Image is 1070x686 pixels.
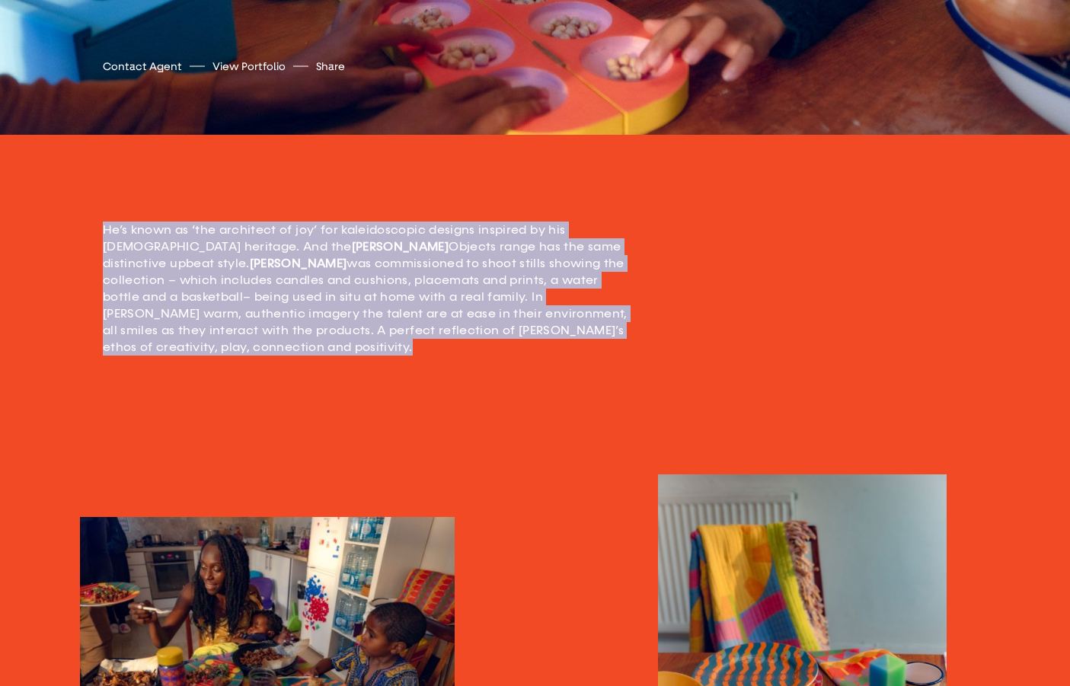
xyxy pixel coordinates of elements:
strong: [PERSON_NAME] [352,239,449,254]
p: He’s known as ‘the architect of joy’ for kaleidoscopic designs inspired by his [DEMOGRAPHIC_DATA]... [103,222,636,356]
button: Share [316,56,345,77]
strong: [PERSON_NAME] [250,256,347,271]
a: Contact Agent [103,59,182,75]
a: View Portfolio [212,59,286,75]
